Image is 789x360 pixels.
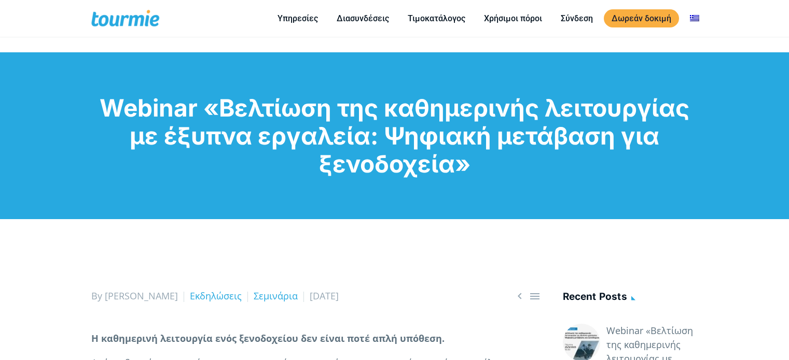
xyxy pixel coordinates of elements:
a: Σύνδεση [553,12,601,25]
a: Τιμοκατάλογος [400,12,473,25]
strong: Η καθημερινή λειτουργία ενός ξενοδοχείου δεν είναι ποτέ απλή υπόθεση. [91,332,445,344]
span: [DATE] [310,290,339,302]
h4: Recent posts [563,289,698,306]
span: By [PERSON_NAME] [91,290,178,302]
a: Εκδηλώσεις [190,290,242,302]
a: Σεμινάρια [254,290,298,302]
span: Previous post [514,290,526,303]
a:  [529,290,541,303]
a: Διασυνδέσεις [329,12,397,25]
a: Χρήσιμοι πόροι [476,12,550,25]
a:  [514,290,526,303]
a: Υπηρεσίες [270,12,326,25]
h1: Webinar «Βελτίωση της καθημερινής λειτουργίας με έξυπνα εργαλεία: Ψηφιακή μετάβαση για ξενοδοχεία» [91,94,698,178]
a: Δωρεάν δοκιμή [604,9,679,27]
